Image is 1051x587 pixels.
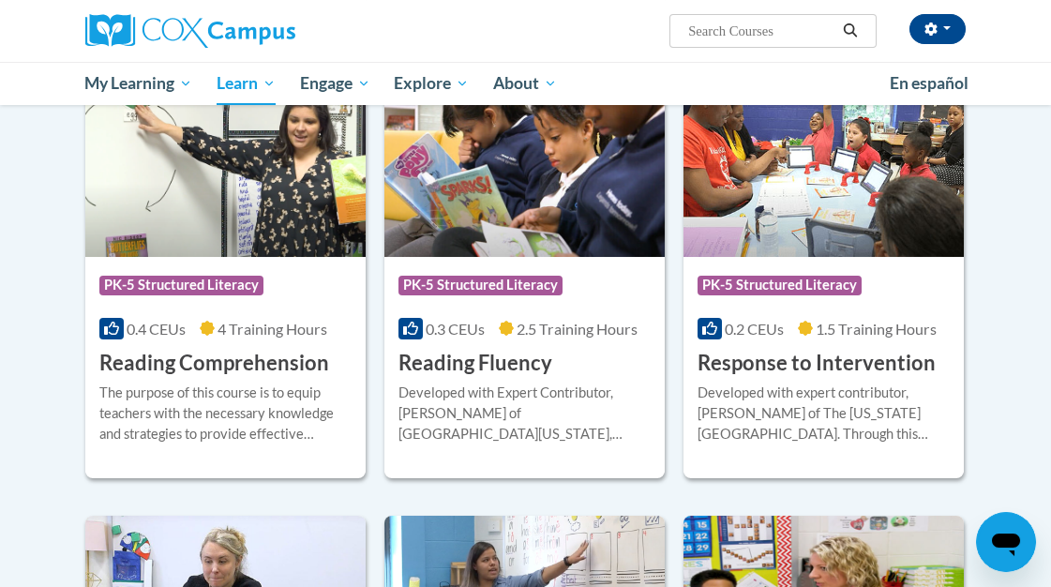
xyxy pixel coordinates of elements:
span: 0.2 CEUs [725,320,784,338]
a: Explore [382,62,481,105]
span: PK-5 Structured Literacy [698,276,862,294]
img: Cox Campus [85,14,295,48]
span: Engage [300,72,370,95]
button: Account Settings [909,14,966,44]
span: 0.3 CEUs [426,320,485,338]
a: Course LogoPK-5 Structured Literacy0.2 CEUs1.5 Training Hours Response to InterventionDeveloped w... [683,66,964,478]
span: En español [890,73,968,93]
span: Explore [394,72,469,95]
span: 0.4 CEUs [127,320,186,338]
h3: Response to Intervention [698,349,936,378]
button: Search [836,20,864,42]
a: Course LogoPK-5 Structured Literacy0.4 CEUs4 Training Hours Reading ComprehensionThe purpose of t... [85,66,366,478]
a: About [481,62,569,105]
div: Developed with expert contributor, [PERSON_NAME] of The [US_STATE][GEOGRAPHIC_DATA]. Through this... [698,383,950,444]
a: En español [878,64,981,103]
div: Developed with Expert Contributor, [PERSON_NAME] of [GEOGRAPHIC_DATA][US_STATE], [GEOGRAPHIC_DATA... [398,383,651,444]
span: 4 Training Hours [218,320,327,338]
img: Course Logo [85,66,366,257]
h3: Reading Fluency [398,349,552,378]
span: 1.5 Training Hours [816,320,937,338]
span: PK-5 Structured Literacy [99,276,263,294]
span: PK-5 Structured Literacy [398,276,563,294]
a: Course LogoPK-5 Structured Literacy0.3 CEUs2.5 Training Hours Reading FluencyDeveloped with Exper... [384,66,665,478]
a: Cox Campus [85,14,360,48]
img: Course Logo [683,66,964,257]
span: About [493,72,557,95]
div: Main menu [71,62,981,105]
img: Course Logo [384,66,665,257]
a: Learn [204,62,288,105]
div: The purpose of this course is to equip teachers with the necessary knowledge and strategies to pr... [99,383,352,444]
a: Engage [288,62,383,105]
span: My Learning [84,72,192,95]
iframe: Button to launch messaging window [976,512,1036,572]
input: Search Courses [686,20,836,42]
span: 2.5 Training Hours [517,320,638,338]
h3: Reading Comprehension [99,349,329,378]
span: Learn [217,72,276,95]
a: My Learning [73,62,205,105]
